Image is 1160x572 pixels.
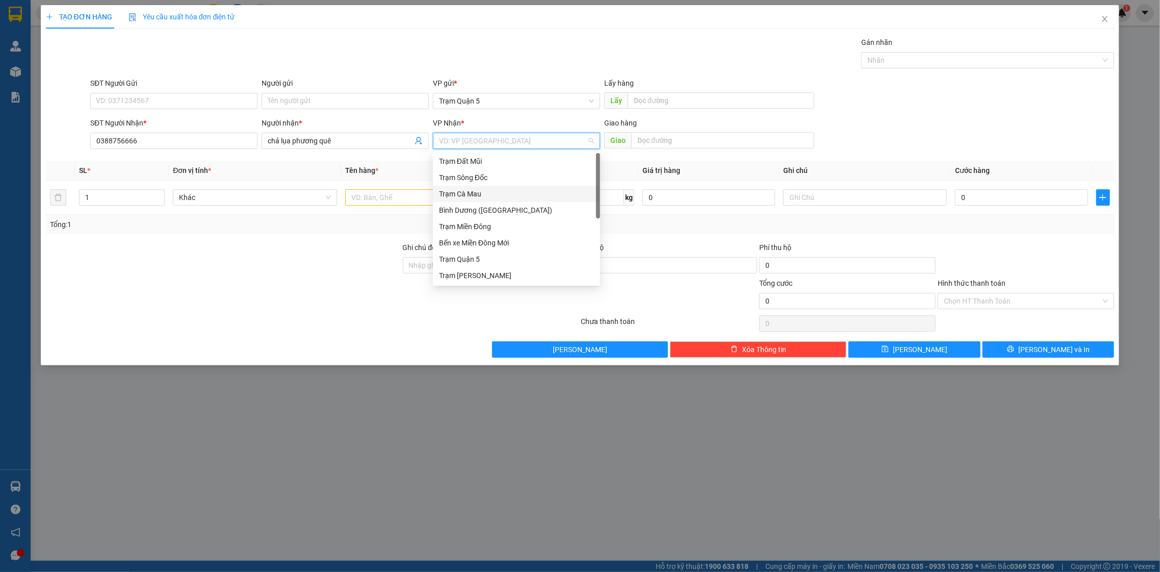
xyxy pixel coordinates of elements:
[742,344,786,355] span: Xóa Thông tin
[439,156,594,167] div: Trạm Đất Mũi
[433,153,600,169] div: Trạm Đất Mũi
[642,166,680,175] span: Giá trị hàng
[580,316,759,334] div: Chưa thanh toán
[433,119,461,127] span: VP Nhận
[65,68,79,79] span: CC :
[433,218,600,235] div: Trạm Miền Đông
[893,344,947,355] span: [PERSON_NAME]
[345,166,378,175] span: Tên hàng
[553,344,607,355] span: [PERSON_NAME]
[439,188,594,200] div: Trạm Cà Mau
[50,189,66,206] button: delete
[604,92,628,109] span: Lấy
[1091,5,1119,34] button: Close
[403,243,459,252] label: Ghi chú đơn hàng
[624,189,634,206] span: kg
[66,10,90,20] span: Nhận:
[262,78,429,89] div: Người gửi
[779,161,951,181] th: Ghi chú
[433,267,600,284] div: Trạm Đức Hòa
[604,79,634,87] span: Lấy hàng
[848,341,980,358] button: save[PERSON_NAME]
[128,13,235,21] span: Yêu cầu xuất hóa đơn điện tử
[46,13,112,21] span: TẠO ĐƠN HÀNG
[783,189,947,206] input: Ghi Chú
[433,202,600,218] div: Bình Dương (BX Bàu Bàng)
[433,169,600,186] div: Trạm Sông Đốc
[1018,344,1090,355] span: [PERSON_NAME] và In
[433,186,600,202] div: Trạm Cà Mau
[861,38,892,46] label: Gán nhãn
[1101,15,1109,23] span: close
[439,172,594,183] div: Trạm Sông Đốc
[628,92,814,109] input: Dọc đường
[642,189,775,206] input: 0
[439,221,594,232] div: Trạm Miền Đông
[439,93,594,109] span: Trạm Quận 5
[1007,345,1014,354] span: printer
[604,119,637,127] span: Giao hàng
[882,345,889,354] span: save
[439,254,594,265] div: Trạm Quận 5
[415,137,423,145] span: user-add
[439,205,594,216] div: Bình Dương ([GEOGRAPHIC_DATA])
[1097,193,1110,202] span: plus
[173,166,211,175] span: Đơn vị tính
[670,341,846,358] button: deleteXóa Thông tin
[90,78,257,89] div: SĐT Người Gửi
[983,341,1114,358] button: printer[PERSON_NAME] và In
[1096,189,1111,206] button: plus
[759,279,792,287] span: Tổng cước
[439,270,594,281] div: Trạm [PERSON_NAME]
[65,66,155,80] div: 300.000
[262,117,429,129] div: Người nhận
[403,257,579,273] input: Ghi chú đơn hàng
[66,9,154,33] div: Trạm Đầm Dơi
[90,117,257,129] div: SĐT Người Nhận
[46,13,53,20] span: plus
[492,341,668,358] button: [PERSON_NAME]
[66,45,154,60] div: 0939435700
[50,219,448,230] div: Tổng: 1
[9,10,24,20] span: Gửi:
[938,279,1006,287] label: Hình thức thanh toán
[179,190,331,205] span: Khác
[345,189,509,206] input: VD: Bàn, Ghế
[604,132,631,148] span: Giao
[433,251,600,267] div: Trạm Quận 5
[731,345,738,354] span: delete
[433,235,600,251] div: Bến xe Miền Đông Mới
[9,9,59,33] div: Trạm Quận 5
[759,242,936,257] div: Phí thu hộ
[955,166,990,175] span: Cước hàng
[79,166,87,175] span: SL
[66,33,154,45] div: KHẢI TÔM
[433,78,600,89] div: VP gửi
[128,13,137,21] img: icon
[439,237,594,248] div: Bến xe Miền Đông Mới
[631,132,814,148] input: Dọc đường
